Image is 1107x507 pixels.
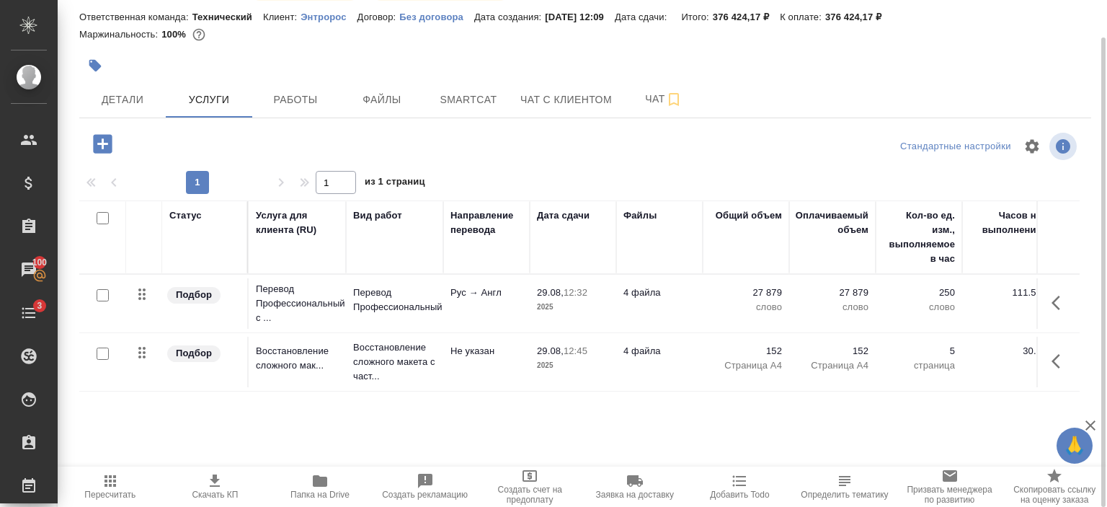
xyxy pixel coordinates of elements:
button: Показать кнопки [1043,286,1077,320]
div: Кол-во ед. изм., выполняемое в час [883,208,955,266]
p: 4 файла [623,344,695,358]
p: 152 [796,344,868,358]
p: Восстановление сложного мак... [256,344,339,373]
span: Призвать менеджера по развитию [906,485,994,505]
div: split button [897,136,1015,158]
button: 0.00 RUB; [190,25,208,44]
p: 376 424,17 ₽ [825,12,892,22]
div: Статус [169,208,202,223]
button: Скопировать ссылку на оценку заказа [1002,467,1107,507]
td: 30.4 [962,337,1049,387]
p: Договор: [357,12,400,22]
p: 29.08, [537,287,564,298]
p: Дата сдачи: [615,12,670,22]
p: Энтророс [301,12,357,22]
span: Создать рекламацию [382,490,468,500]
span: Добавить Todo [710,490,769,500]
p: 27 879 [710,286,782,300]
span: Чат с клиентом [520,91,612,109]
span: 100 [24,255,56,270]
button: Добавить Todo [688,467,793,507]
p: слово [710,300,782,314]
span: Услуги [174,91,244,109]
button: Создать счет на предоплату [477,467,582,507]
p: 152 [710,344,782,358]
p: Рус → Англ [450,286,523,300]
p: Перевод Профессиональный [353,286,436,314]
span: Smartcat [434,91,503,109]
a: 3 [4,295,54,331]
p: 2025 [537,358,609,373]
p: Маржинальность: [79,29,161,40]
span: Файлы [347,91,417,109]
p: Дата создания: [474,12,545,22]
button: Пересчитать [58,467,163,507]
p: 376 424,17 ₽ [713,12,780,22]
button: Папка на Drive [267,467,373,507]
p: Не указан [450,344,523,358]
span: 🙏 [1062,431,1087,461]
p: Технический [192,12,263,22]
a: Без договора [399,10,474,22]
span: Работы [261,91,330,109]
p: Восстановление сложного макета с част... [353,340,436,384]
button: Призвать менеджера по развитию [897,467,1002,507]
button: 🙏 [1057,428,1093,464]
p: Страница А4 [710,358,782,373]
p: Итого: [681,12,712,22]
button: Скачать КП [163,467,268,507]
p: Клиент: [263,12,301,22]
p: Перевод Профессиональный с ... [256,282,339,325]
td: 111.52 [962,278,1049,329]
div: Услуга для клиента (RU) [256,208,339,237]
span: Определить тематику [801,490,888,500]
button: Создать рекламацию [373,467,478,507]
div: Файлы [623,208,657,223]
p: Без договора [399,12,474,22]
span: 3 [28,299,50,313]
p: слово [796,300,868,314]
div: Часов на выполнение [969,208,1041,237]
button: Заявка на доставку [582,467,688,507]
span: Настроить таблицу [1015,129,1049,164]
p: 27 879 [796,286,868,300]
p: 100% [161,29,190,40]
span: Детали [88,91,157,109]
p: 2025 [537,300,609,314]
p: 12:32 [564,287,587,298]
p: Подбор [176,346,212,361]
a: Энтророс [301,10,357,22]
span: Чат [629,90,698,108]
p: [DATE] 12:09 [545,12,615,22]
span: Посмотреть информацию [1049,133,1080,160]
p: 12:45 [564,345,587,356]
span: Папка на Drive [290,490,350,500]
p: Ответственная команда: [79,12,192,22]
span: Пересчитать [84,490,135,500]
p: Страница А4 [796,358,868,373]
button: Показать кнопки [1043,344,1077,379]
button: Добавить услугу [83,129,123,159]
span: Скопировать ссылку на оценку заказа [1010,485,1098,505]
button: Определить тематику [792,467,897,507]
button: Добавить тэг [79,50,111,81]
div: Дата сдачи [537,208,590,223]
p: слово [883,300,955,314]
div: Оплачиваемый объем [796,208,868,237]
p: страница [883,358,955,373]
span: Скачать КП [192,490,238,500]
a: 100 [4,252,54,288]
p: 250 [883,286,955,300]
p: К оплате: [780,12,825,22]
div: Общий объем [716,208,782,223]
span: Заявка на доставку [596,490,674,500]
span: Создать счет на предоплату [486,485,574,505]
svg: Подписаться [665,91,683,108]
p: 4 файла [623,286,695,300]
div: Направление перевода [450,208,523,237]
p: 5 [883,344,955,358]
p: 29.08, [537,345,564,356]
p: Подбор [176,288,212,302]
span: из 1 страниц [365,173,425,194]
div: Вид работ [353,208,402,223]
